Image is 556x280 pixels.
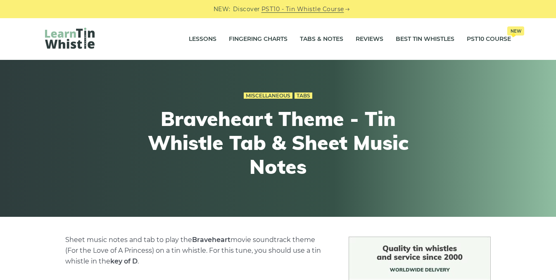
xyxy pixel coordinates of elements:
[229,29,288,50] a: Fingering Charts
[65,235,329,267] p: Sheet music notes and tab to play the movie soundtrack theme (For the Love of A Princess) on a ti...
[300,29,343,50] a: Tabs & Notes
[396,29,454,50] a: Best Tin Whistles
[467,29,511,50] a: PST10 CourseNew
[295,93,312,99] a: Tabs
[126,107,430,178] h1: Braveheart Theme - Tin Whistle Tab & Sheet Music Notes
[45,28,95,49] img: LearnTinWhistle.com
[189,29,216,50] a: Lessons
[356,29,383,50] a: Reviews
[110,257,138,265] strong: key of D
[507,26,524,36] span: New
[192,236,230,244] strong: Braveheart
[244,93,292,99] a: Miscellaneous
